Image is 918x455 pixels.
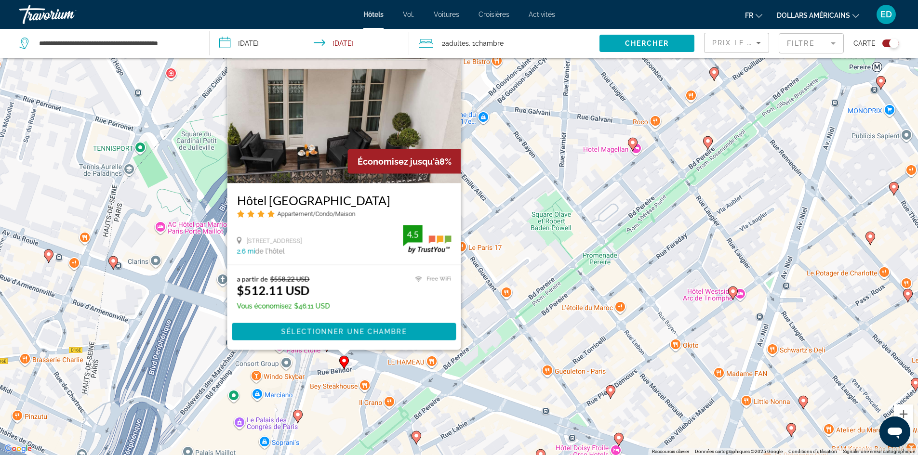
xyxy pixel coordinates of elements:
a: Croisières [479,11,509,18]
span: Chercher [625,39,669,47]
a: Ouvrir cette zone dans Google Maps (dans une nouvelle fenêtre) [2,442,34,455]
span: a partir de [237,275,267,283]
span: Chambre [475,39,504,47]
button: Check-in date: Nov 28, 2025 Check-out date: Nov 30, 2025 [210,29,410,58]
button: Raccourcis clavier [652,448,689,455]
span: Vous économisez [237,302,292,310]
div: 4.5 [403,228,422,240]
del: $558.22 USD [270,275,309,283]
span: 2 [442,37,469,50]
ins: $512.11 USD [237,283,309,298]
button: Changer de devise [777,8,859,22]
span: Adultes [445,39,469,47]
a: Conditions d'utilisation (s'ouvre dans un nouvel onglet) [788,449,837,454]
span: Appartement/Condo/Maison [277,210,355,217]
span: [STREET_ADDRESS] [246,237,302,244]
font: fr [745,12,753,19]
iframe: Bouton de lancement de la fenêtre de messagerie [879,416,910,447]
div: 8% [347,149,461,173]
font: ED [880,9,892,19]
button: Zoom avant [894,404,913,424]
span: de l'hôtel [255,247,284,255]
span: , 1 [469,37,504,50]
img: Hotel image [227,29,461,183]
div: 4 star Apartment [237,209,451,218]
a: Signaler une erreur cartographique [843,449,915,454]
a: Hôtel [GEOGRAPHIC_DATA] [237,193,451,207]
a: Travorium [19,2,116,27]
span: Sélectionner une chambre [281,328,406,336]
span: Économisez jusqu'à [357,156,439,166]
a: Sélectionner une chambre [232,327,456,335]
button: Travelers: 2 adults, 0 children [409,29,599,58]
font: dollars américains [777,12,850,19]
mat-select: Sort by [712,37,761,49]
button: Chercher [599,35,694,52]
button: Filter [779,33,844,54]
button: Menu utilisateur [874,4,899,25]
img: trustyou-badge.svg [403,225,451,253]
a: Hôtels [363,11,384,18]
button: Changer de langue [745,8,762,22]
span: 2.6 mi [237,247,255,255]
a: Activités [529,11,555,18]
button: Toggle map [875,39,899,48]
span: Carte [853,37,875,50]
a: Vol. [403,11,414,18]
button: Sélectionner une chambre [232,323,456,340]
a: Voitures [434,11,459,18]
li: Free WiFi [410,275,451,283]
img: Google [2,442,34,455]
span: Prix ​​le plus bas [712,39,788,47]
p: $46.11 USD [237,302,330,310]
span: Données cartographiques ©2025 Google [695,449,783,454]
